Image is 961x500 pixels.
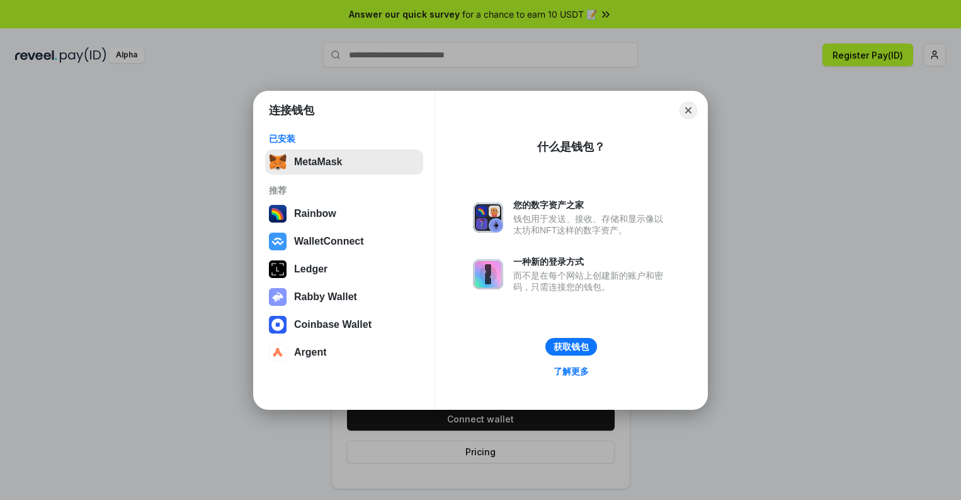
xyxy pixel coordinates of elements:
div: 而不是在每个网站上创建新的账户和密码，只需连接您的钱包。 [513,270,669,293]
img: svg+xml,%3Csvg%20xmlns%3D%22http%3A%2F%2Fwww.w3.org%2F2000%2Fsvg%22%20fill%3D%22none%22%20viewBox... [473,202,503,233]
button: Argent [265,340,423,365]
img: svg+xml,%3Csvg%20width%3D%22120%22%20height%3D%22120%22%20viewBox%3D%220%200%20120%20120%22%20fil... [269,205,287,223]
div: 推荐 [269,185,419,196]
button: WalletConnect [265,229,423,254]
img: svg+xml,%3Csvg%20width%3D%2228%22%20height%3D%2228%22%20viewBox%3D%220%200%2028%2028%22%20fill%3D... [269,233,287,250]
div: Rainbow [294,208,336,219]
div: 了解更多 [554,366,589,377]
button: Rainbow [265,201,423,226]
div: Rabby Wallet [294,291,357,303]
div: 钱包用于发送、接收、存储和显示像以太坊和NFT这样的数字资产。 [513,213,669,236]
div: 您的数字资产之家 [513,199,669,211]
div: Ledger [294,264,327,275]
div: 获取钱包 [554,341,589,352]
button: Rabby Wallet [265,284,423,310]
h1: 连接钱包 [269,103,314,118]
button: MetaMask [265,149,423,175]
div: Coinbase Wallet [294,319,372,330]
div: WalletConnect [294,236,364,247]
div: Argent [294,347,327,358]
a: 了解更多 [546,363,596,380]
button: Coinbase Wallet [265,312,423,337]
img: svg+xml,%3Csvg%20width%3D%2228%22%20height%3D%2228%22%20viewBox%3D%220%200%2028%2028%22%20fill%3D... [269,344,287,361]
img: svg+xml,%3Csvg%20xmlns%3D%22http%3A%2F%2Fwww.w3.org%2F2000%2Fsvg%22%20fill%3D%22none%22%20viewBox... [269,288,287,306]
img: svg+xml,%3Csvg%20fill%3D%22none%22%20height%3D%2233%22%20viewBox%3D%220%200%2035%2033%22%20width%... [269,153,287,171]
img: svg+xml,%3Csvg%20xmlns%3D%22http%3A%2F%2Fwww.w3.org%2F2000%2Fsvg%22%20width%3D%2228%22%20height%3... [269,260,287,278]
button: 获取钱包 [545,338,597,356]
div: 已安装 [269,133,419,144]
button: Close [680,102,697,119]
div: MetaMask [294,156,342,168]
img: svg+xml,%3Csvg%20width%3D%2228%22%20height%3D%2228%22%20viewBox%3D%220%200%2028%2028%22%20fill%3D... [269,316,287,334]
div: 一种新的登录方式 [513,256,669,267]
img: svg+xml,%3Csvg%20xmlns%3D%22http%3A%2F%2Fwww.w3.org%2F2000%2Fsvg%22%20fill%3D%22none%22%20viewBox... [473,259,503,289]
button: Ledger [265,257,423,282]
div: 什么是钱包？ [537,139,605,154]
